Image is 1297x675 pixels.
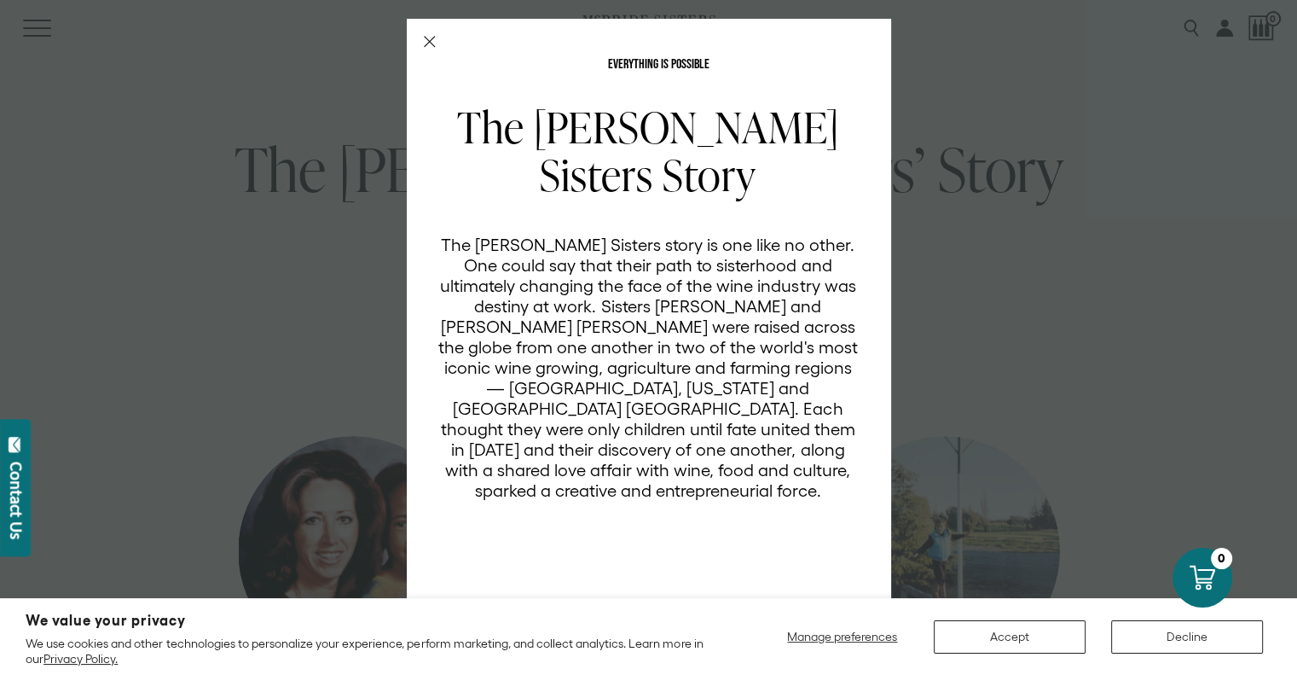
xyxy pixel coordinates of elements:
[26,614,715,628] h2: We value your privacy
[424,36,436,48] button: Close Modal
[1211,548,1232,569] div: 0
[787,630,897,643] span: Manage preferences
[437,103,859,199] h2: The [PERSON_NAME] Sisters Story
[934,620,1086,654] button: Accept
[1111,620,1263,654] button: Decline
[437,58,880,72] p: EVERYTHING IS POSSIBLE
[26,636,715,666] p: We use cookies and other technologies to personalize your experience, perform marketing, and coll...
[777,620,908,654] button: Manage preferences
[43,652,118,666] a: Privacy Policy.
[8,462,25,539] div: Contact Us
[437,235,859,501] p: The [PERSON_NAME] Sisters story is one like no other. One could say that their path to sisterhood...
